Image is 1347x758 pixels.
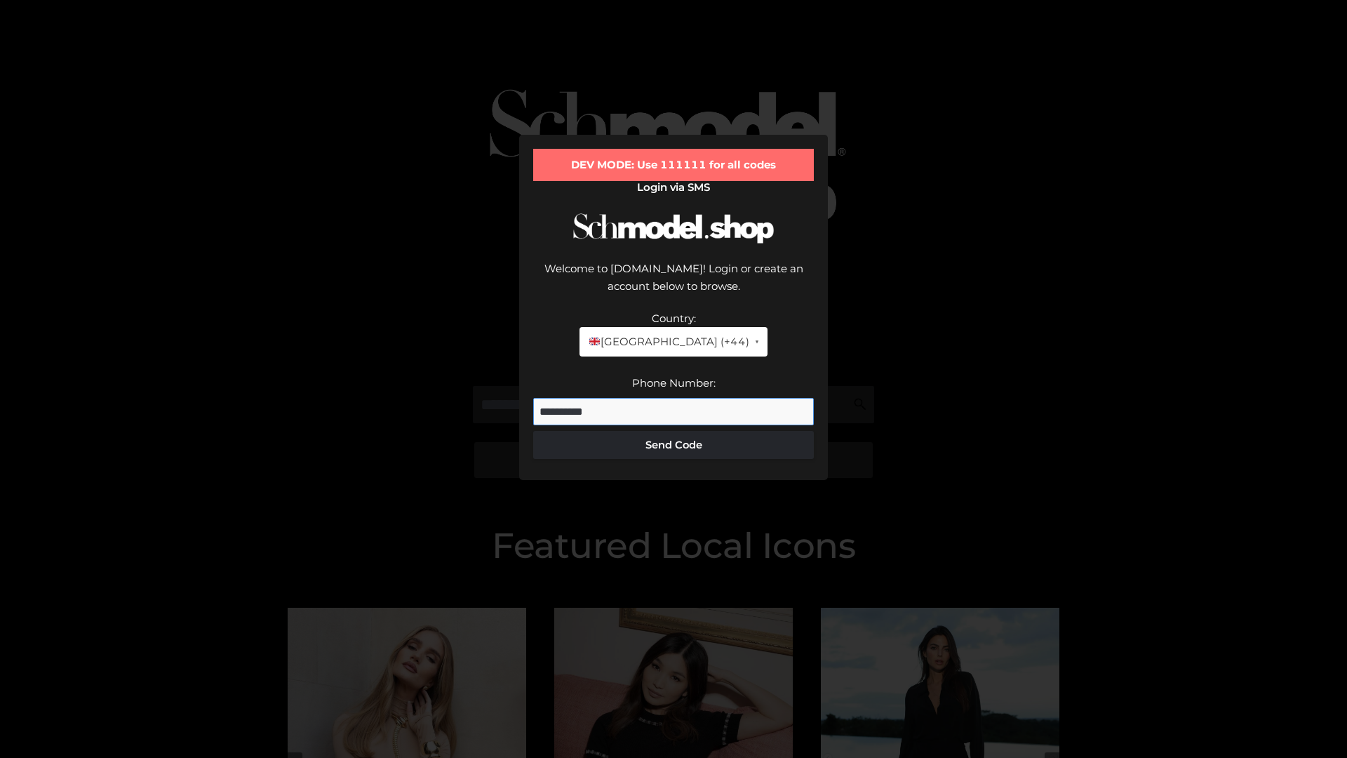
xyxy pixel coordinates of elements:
[533,149,814,181] div: DEV MODE: Use 111111 for all codes
[533,260,814,310] div: Welcome to [DOMAIN_NAME]! Login or create an account below to browse.
[568,201,779,256] img: Schmodel Logo
[589,336,600,347] img: 🇬🇧
[533,181,814,194] h2: Login via SMS
[652,312,696,325] label: Country:
[533,431,814,459] button: Send Code
[588,333,749,351] span: [GEOGRAPHIC_DATA] (+44)
[632,376,716,390] label: Phone Number:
